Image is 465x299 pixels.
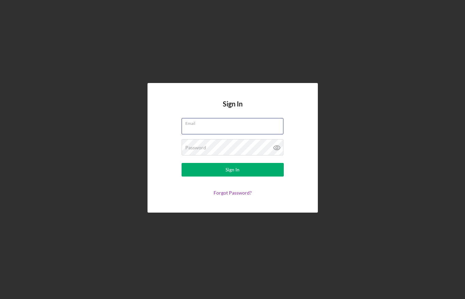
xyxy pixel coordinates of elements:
button: Sign In [182,163,284,177]
label: Password [185,145,206,150]
a: Forgot Password? [214,190,252,196]
h4: Sign In [223,100,243,118]
div: Sign In [226,163,239,177]
label: Email [185,118,283,126]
